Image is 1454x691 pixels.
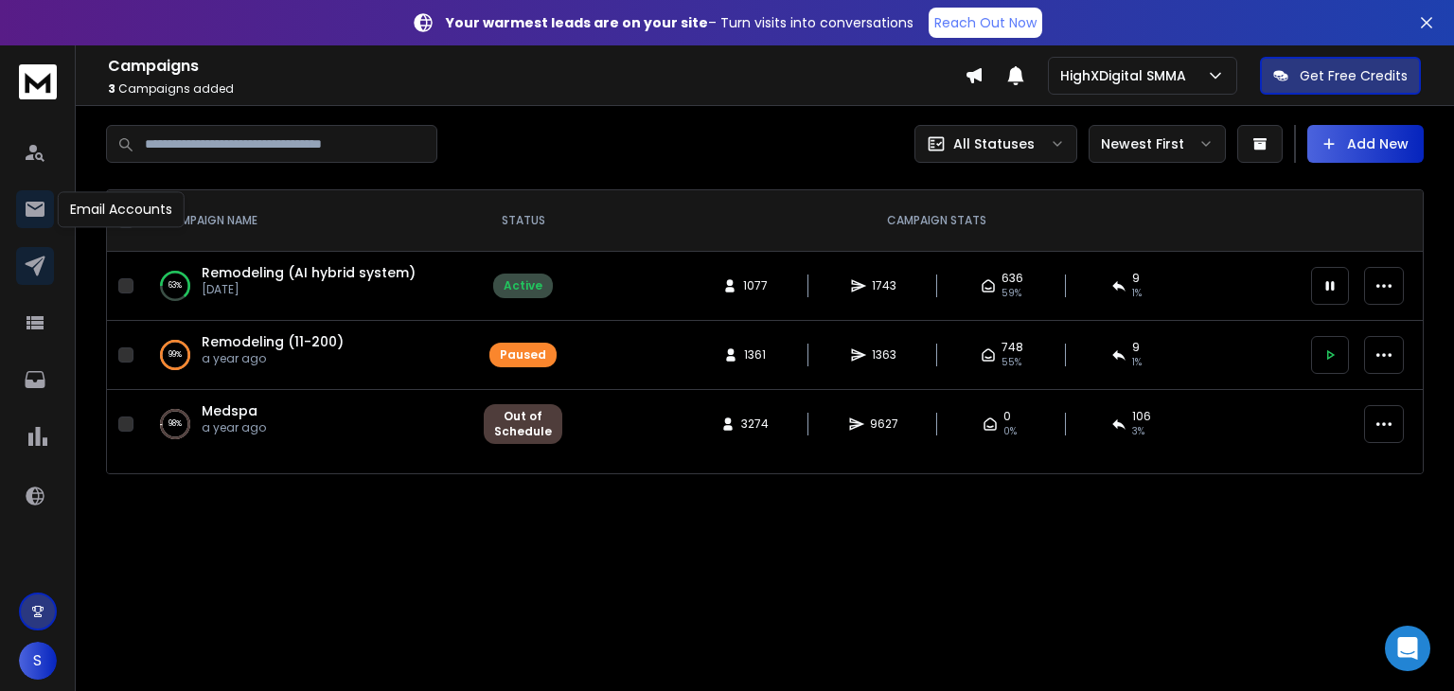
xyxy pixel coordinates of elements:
[929,8,1042,38] a: Reach Out Now
[202,282,416,297] p: [DATE]
[1132,424,1144,439] span: 3 %
[1260,57,1421,95] button: Get Free Credits
[202,263,416,282] a: Remodeling (AI hybrid system)
[1132,286,1142,301] span: 1 %
[202,332,344,351] a: Remodeling (11-200)
[872,347,896,363] span: 1363
[744,347,766,363] span: 1361
[1003,424,1017,439] span: 0%
[494,409,552,439] div: Out of Schedule
[168,276,182,295] p: 63 %
[168,415,182,434] p: 98 %
[141,190,472,252] th: CAMPAIGN NAME
[472,190,574,252] th: STATUS
[1003,409,1011,424] span: 0
[108,81,965,97] p: Campaigns added
[1089,125,1226,163] button: Newest First
[953,134,1035,153] p: All Statuses
[500,347,546,363] div: Paused
[446,13,708,32] strong: Your warmest leads are on your site
[108,80,115,97] span: 3
[1002,340,1023,355] span: 748
[202,351,344,366] p: a year ago
[1300,66,1408,85] p: Get Free Credits
[1385,626,1430,671] div: Open Intercom Messenger
[1132,340,1140,355] span: 9
[202,401,257,420] a: Medspa
[141,252,472,321] td: 63%Remodeling (AI hybrid system)[DATE]
[741,416,769,432] span: 3274
[202,420,266,435] p: a year ago
[504,278,542,293] div: Active
[58,191,185,227] div: Email Accounts
[1002,271,1023,286] span: 636
[934,13,1037,32] p: Reach Out Now
[108,55,965,78] h1: Campaigns
[743,278,768,293] span: 1077
[1060,66,1194,85] p: HighXDigital SMMA
[141,390,472,459] td: 98%Medspaa year ago
[446,13,913,32] p: – Turn visits into conversations
[1002,355,1021,370] span: 55 %
[1002,286,1021,301] span: 59 %
[1132,409,1151,424] span: 106
[872,278,896,293] span: 1743
[1132,271,1140,286] span: 9
[141,321,472,390] td: 99%Remodeling (11-200)a year ago
[1132,355,1142,370] span: 1 %
[1307,125,1424,163] button: Add New
[574,190,1300,252] th: CAMPAIGN STATS
[168,345,182,364] p: 99 %
[870,416,898,432] span: 9627
[19,64,57,99] img: logo
[19,642,57,680] button: S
